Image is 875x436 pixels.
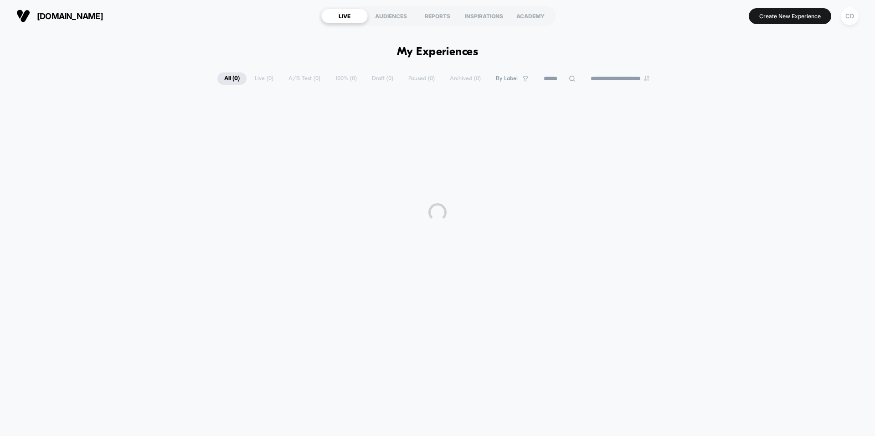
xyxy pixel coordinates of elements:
div: INSPIRATIONS [461,9,507,23]
div: REPORTS [414,9,461,23]
div: LIVE [321,9,368,23]
img: Visually logo [16,9,30,23]
button: CD [838,7,861,26]
div: AUDIENCES [368,9,414,23]
button: [DOMAIN_NAME] [14,9,106,23]
button: Create New Experience [749,8,831,24]
img: end [644,76,649,81]
div: ACADEMY [507,9,554,23]
span: All ( 0 ) [217,72,247,85]
div: CD [841,7,859,25]
span: [DOMAIN_NAME] [37,11,103,21]
span: By Label [496,75,518,82]
h1: My Experiences [397,46,479,59]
